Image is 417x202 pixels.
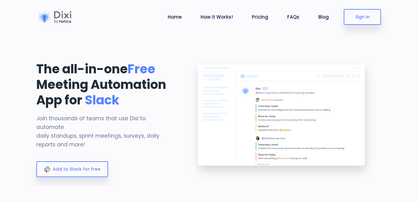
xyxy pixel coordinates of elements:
[44,166,50,172] img: slack_icon_color.svg
[316,13,331,21] a: Blog
[344,9,381,25] a: Sign In
[128,60,155,78] span: Free
[85,91,119,109] span: Slack
[184,54,381,186] img: landing-banner
[36,61,175,108] h1: The all-in-one Meeting Automation App for
[36,114,175,149] p: Join thousands of teams that use Dixi to automate daily standups, sprint meetings, surveys, daily...
[165,13,184,21] a: Home
[249,13,271,21] a: Pricing
[198,13,235,21] a: How it Works!
[285,13,302,21] a: FAQs
[53,166,100,172] span: Add to Slack for free
[36,161,108,177] a: Add to Slack for free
